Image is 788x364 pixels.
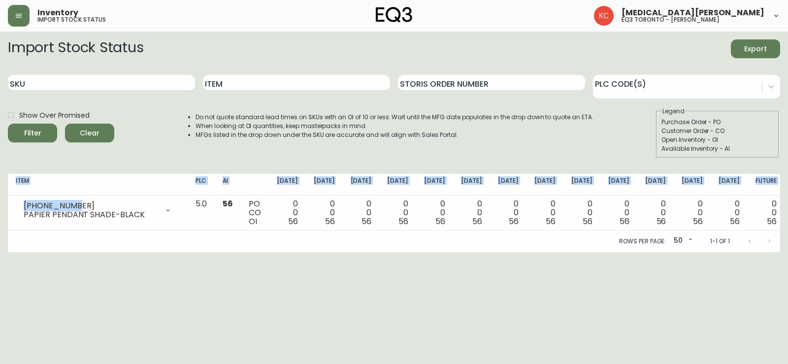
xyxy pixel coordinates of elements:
span: 56 [398,216,408,227]
span: Export [739,43,772,55]
button: Filter [8,124,57,142]
th: [DATE] [563,174,600,196]
img: logo [376,7,412,23]
div: Open Inventory - OI [661,135,774,144]
h5: eq3 toronto - [PERSON_NAME] [622,17,720,23]
div: PO CO [249,199,261,226]
td: 5.0 [188,196,215,231]
th: [DATE] [306,174,343,196]
th: Future [748,174,785,196]
legend: Legend [661,107,686,116]
div: Customer Order - CO [661,127,774,135]
div: 0 0 [461,199,482,226]
span: Inventory [37,9,78,17]
th: [DATE] [416,174,453,196]
span: 56 [693,216,703,227]
span: 56 [620,216,629,227]
div: 50 [670,233,694,249]
th: [DATE] [600,174,637,196]
span: 56 [657,216,666,227]
th: [DATE] [711,174,748,196]
li: MFGs listed in the drop down under the SKU are accurate and will align with Sales Portal. [196,131,593,139]
div: 0 0 [387,199,408,226]
div: Filter [24,127,41,139]
span: 56 [583,216,592,227]
th: [DATE] [674,174,711,196]
div: 0 0 [571,199,592,226]
span: 56 [472,216,482,227]
img: 6487344ffbf0e7f3b216948508909409 [594,6,614,26]
div: 0 0 [645,199,666,226]
div: PAPIER PENDANT SHADE-BLACK [24,210,158,219]
span: Show Over Promised [19,110,90,121]
th: [DATE] [379,174,416,196]
span: Clear [73,127,106,139]
th: Item [8,174,188,196]
div: 0 0 [424,199,445,226]
div: Purchase Order - PO [661,118,774,127]
div: 0 0 [608,199,629,226]
th: [DATE] [490,174,527,196]
th: [DATE] [269,174,306,196]
button: Export [731,39,780,58]
h2: Import Stock Status [8,39,143,58]
span: 56 [288,216,298,227]
span: 56 [325,216,335,227]
div: 0 0 [534,199,556,226]
p: Rows per page: [619,237,666,246]
div: [PHONE_NUMBER]PAPIER PENDANT SHADE-BLACK [16,199,180,221]
button: Clear [65,124,114,142]
div: 0 0 [277,199,298,226]
span: 56 [767,216,777,227]
th: [DATE] [526,174,563,196]
div: 0 0 [314,199,335,226]
th: [DATE] [453,174,490,196]
th: PLC [188,174,215,196]
div: 0 0 [755,199,777,226]
span: 56 [435,216,445,227]
div: 0 0 [351,199,372,226]
span: 56 [223,198,233,209]
div: 0 0 [719,199,740,226]
th: [DATE] [343,174,380,196]
span: 56 [730,216,740,227]
div: 0 0 [498,199,519,226]
span: [MEDICAL_DATA][PERSON_NAME] [622,9,764,17]
li: When looking at OI quantities, keep masterpacks in mind. [196,122,593,131]
div: 0 0 [682,199,703,226]
h5: import stock status [37,17,106,23]
span: OI [249,216,257,227]
div: [PHONE_NUMBER] [24,201,158,210]
th: [DATE] [637,174,674,196]
div: Available Inventory - AI [661,144,774,153]
li: Do not quote standard lead times on SKUs with an OI of 10 or less. Wait until the MFG date popula... [196,113,593,122]
span: 56 [546,216,556,227]
p: 1-1 of 1 [710,237,730,246]
th: AI [215,174,241,196]
span: 56 [361,216,371,227]
span: 56 [509,216,519,227]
